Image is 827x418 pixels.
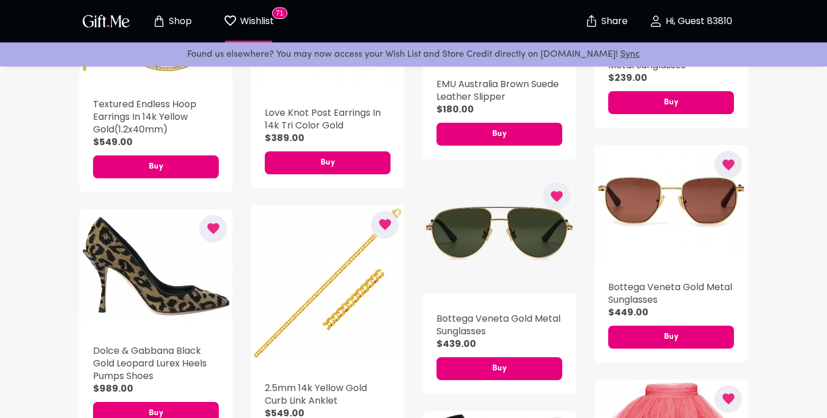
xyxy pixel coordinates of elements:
span: Buy [265,157,391,169]
button: Wishlist page [217,3,280,40]
button: Hi, Guest 83810 [633,3,748,40]
p: $439.00 [436,338,562,350]
p: Hi, Guest 83810 [663,17,732,26]
h5: Bottega Veneta Gold Metal Sunglasses [436,312,562,338]
span: Buy [436,128,562,140]
img: GiftMe Logo [80,13,132,29]
p: $449.00 [608,306,734,319]
button: Buy [265,151,391,174]
h5: Textured Endless Hoop Earrings In 14k Yellow Gold(1.2x40mm) [93,98,219,136]
p: $389.00 [265,132,391,144]
h5: Dolce & Gabbana Black Gold Leopard Lurex Heels Pumps Shoes [93,345,219,382]
p: $549.00 [93,136,219,149]
div: 2.5mm 14k Yellow Gold Curb Link Anklet [251,205,404,362]
h5: EMU Australia Brown Suede Leather Slipper [436,78,562,103]
p: $180.00 [436,103,562,116]
a: Sync [620,50,640,59]
span: Buy [608,96,734,109]
p: $989.00 [93,382,219,395]
h5: Love Knot Post Earrings In 14k Tri Color Gold [265,107,391,132]
span: Buy [436,362,562,375]
span: Buy [608,331,734,343]
p: $239.00 [608,72,734,84]
button: Buy [436,123,562,146]
p: Found us elsewhere? You may now access your Wish List and Store Credit directly on [DOMAIN_NAME]! [9,47,818,62]
h5: Bottega Veneta Gold Metal Sunglasses [608,281,734,306]
button: Buy [93,155,219,178]
h5: 2.5mm 14k Yellow Gold Curb Link Anklet [265,382,391,407]
div: Dolce & Gabbana Black Gold Leopard Lurex Heels Pumps Shoes [79,209,233,325]
img: secure [585,14,598,28]
div: Bottega Veneta Gold Metal Sunglasses [423,177,576,292]
div: Bottega Veneta Gold Metal Sunglasses [594,145,748,261]
button: Buy [608,326,734,349]
button: Store page [140,3,203,40]
p: Wishlist [237,14,274,29]
button: Buy [436,357,562,380]
span: Buy [93,161,219,173]
button: GiftMe Logo [79,14,133,28]
button: Buy [608,91,734,114]
p: Shop [166,17,192,26]
span: 71 [272,7,287,19]
p: Share [598,17,628,26]
button: Share [586,1,626,41]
